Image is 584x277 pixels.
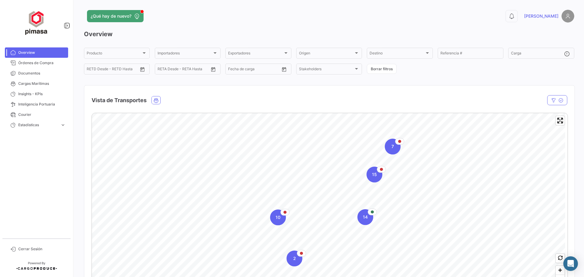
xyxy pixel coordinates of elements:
button: Enter fullscreen [556,116,565,125]
span: [PERSON_NAME] [524,13,558,19]
a: Insights - KPIs [5,89,68,99]
span: Cargas Marítimas [18,81,66,86]
button: Borrar filtros [367,64,397,74]
input: Hasta [102,68,126,72]
span: Documentos [18,71,66,76]
input: Desde [87,68,98,72]
span: Estadísticas [18,122,58,128]
div: Map marker [367,167,382,182]
a: Documentos [5,68,68,78]
div: Map marker [385,139,401,154]
a: Courier [5,109,68,120]
a: Órdenes de Compra [5,58,68,68]
span: 10 [276,214,280,220]
span: Courier [18,112,66,117]
input: Hasta [173,68,197,72]
h3: Overview [84,30,574,38]
div: Map marker [270,209,286,225]
img: ff117959-d04a-4809-8d46-49844dc85631.png [21,7,52,38]
span: Producto [87,52,141,56]
span: Inteligencia Portuaria [18,102,66,107]
div: Map marker [287,251,302,266]
button: Zoom in [556,266,565,275]
span: 7 [391,144,394,150]
button: Ocean [152,96,160,104]
span: expand_more [60,122,66,128]
span: 2 [293,255,296,261]
button: Open calendar [138,65,147,74]
div: Abrir Intercom Messenger [563,256,578,271]
span: 15 [372,171,377,178]
span: Overview [18,50,66,55]
span: Stakeholders [299,68,354,72]
span: Importadores [158,52,212,56]
button: Open calendar [209,65,218,74]
input: Hasta [243,68,268,72]
span: Insights - KPIs [18,91,66,97]
span: Cerrar Sesión [18,246,66,252]
img: placeholder-user.png [561,10,574,23]
span: Órdenes de Compra [18,60,66,66]
button: ¿Qué hay de nuevo? [87,10,144,22]
input: Desde [158,68,169,72]
a: Cargas Marítimas [5,78,68,89]
span: Exportadores [228,52,283,56]
button: Open calendar [280,65,289,74]
a: Overview [5,47,68,58]
span: 14 [363,214,368,220]
a: Inteligencia Portuaria [5,99,68,109]
span: ¿Qué hay de nuevo? [91,13,131,19]
div: Map marker [357,209,373,225]
span: Destino [370,52,424,56]
input: Desde [228,68,239,72]
span: Origen [299,52,354,56]
h4: Vista de Transportes [92,96,147,105]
